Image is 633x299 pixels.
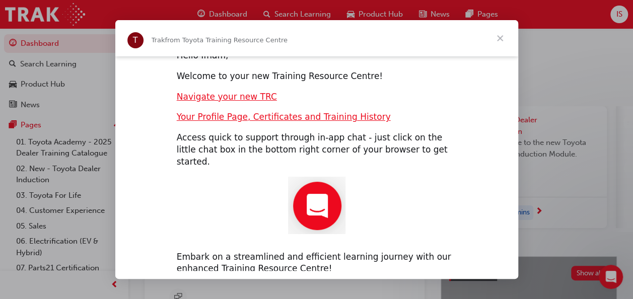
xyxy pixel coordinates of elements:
span: Close [482,20,518,56]
a: Navigate your new TRC [177,92,277,102]
a: Your Profile Page, Certificates and Training History [177,112,391,122]
span: from Toyota Training Resource Centre [165,36,288,44]
div: Embark on a streamlined and efficient learning journey with our enhanced Training Resource Centre! [177,251,457,275]
span: Trak [152,36,165,44]
div: Profile image for Trak [127,32,144,48]
div: Access quick to support through in-app chat - just click on the little chat box in the bottom rig... [177,132,457,168]
div: Welcome to your new Training Resource Centre! [177,70,457,83]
